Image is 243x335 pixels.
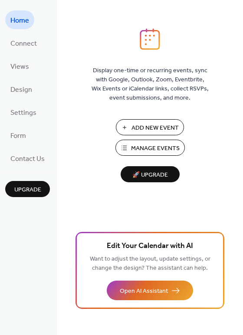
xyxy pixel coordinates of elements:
[10,129,26,143] span: Form
[10,106,36,120] span: Settings
[120,287,168,296] span: Open AI Assistant
[131,144,180,153] span: Manage Events
[92,66,209,103] span: Display one-time or recurring events, sync with Google, Outlook, Zoom, Eventbrite, Wix Events or ...
[116,119,184,135] button: Add New Event
[10,60,29,74] span: Views
[10,83,32,97] span: Design
[5,10,34,29] a: Home
[10,152,45,166] span: Contact Us
[115,140,185,156] button: Manage Events
[5,181,50,197] button: Upgrade
[90,253,210,274] span: Want to adjust the layout, update settings, or change the design? The assistant can help.
[5,126,31,144] a: Form
[5,33,42,52] a: Connect
[5,149,50,167] a: Contact Us
[5,103,42,121] a: Settings
[126,169,174,181] span: 🚀 Upgrade
[107,240,193,252] span: Edit Your Calendar with AI
[121,166,180,182] button: 🚀 Upgrade
[10,37,37,50] span: Connect
[10,14,29,27] span: Home
[5,80,37,98] a: Design
[5,57,34,75] a: Views
[131,124,179,133] span: Add New Event
[107,281,193,300] button: Open AI Assistant
[140,28,160,50] img: logo_icon.svg
[14,185,41,194] span: Upgrade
